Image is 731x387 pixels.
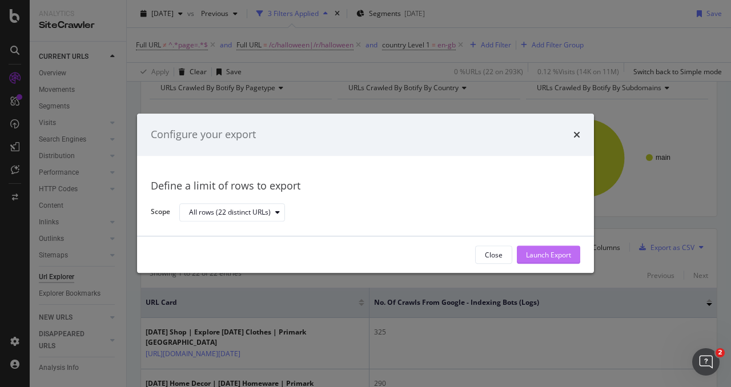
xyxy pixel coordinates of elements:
[179,203,285,221] button: All rows (22 distinct URLs)
[151,207,170,220] label: Scope
[151,179,580,193] div: Define a limit of rows to export
[692,348,720,376] iframe: Intercom live chat
[475,246,512,264] button: Close
[151,127,256,142] div: Configure your export
[137,114,594,273] div: modal
[517,246,580,264] button: Launch Export
[189,209,271,216] div: All rows (22 distinct URLs)
[526,250,571,260] div: Launch Export
[573,127,580,142] div: times
[485,250,503,260] div: Close
[716,348,725,357] span: 2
